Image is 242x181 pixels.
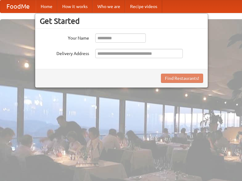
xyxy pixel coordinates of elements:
[40,16,203,26] h3: Get Started
[92,0,125,13] a: Who we are
[0,0,36,13] a: FoodMe
[57,0,92,13] a: How it works
[36,0,57,13] a: Home
[161,74,203,83] button: Find Restaurants!
[125,0,162,13] a: Recipe videos
[40,49,89,57] label: Delivery Address
[40,33,89,41] label: Your Name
